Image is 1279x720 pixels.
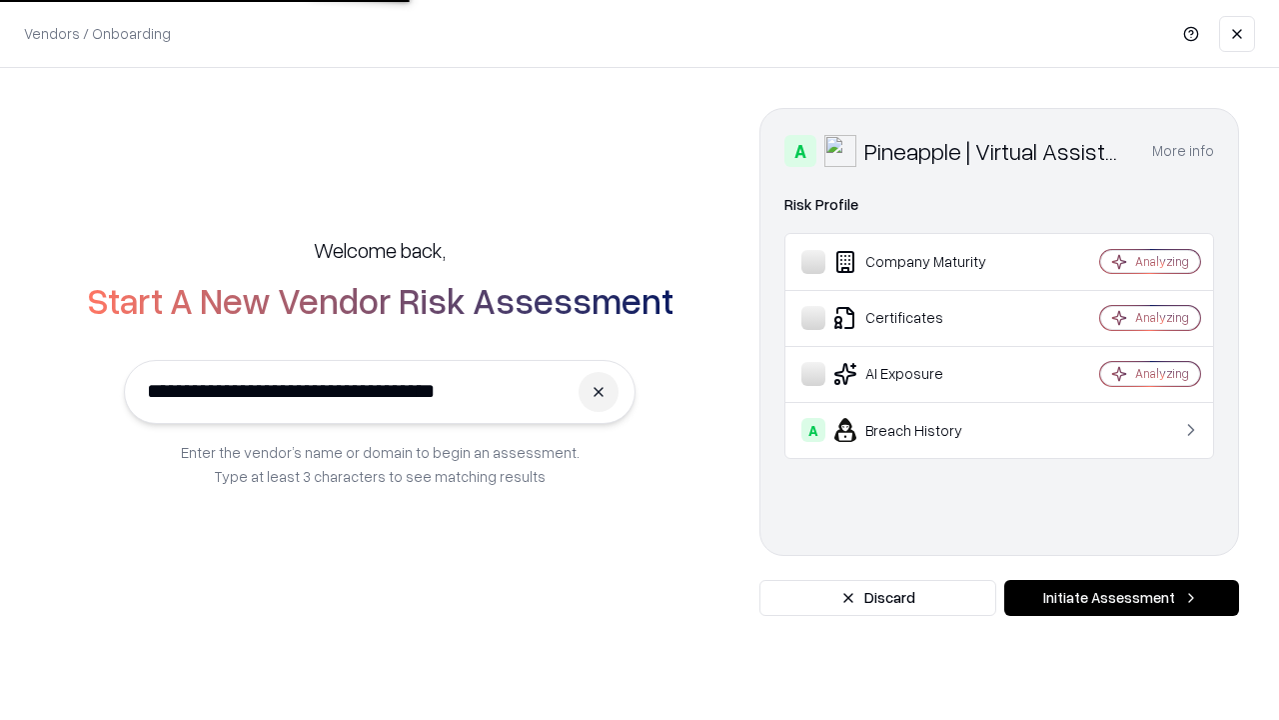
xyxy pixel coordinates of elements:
[181,440,580,488] p: Enter the vendor’s name or domain to begin an assessment. Type at least 3 characters to see match...
[801,418,1040,442] div: Breach History
[801,306,1040,330] div: Certificates
[24,23,171,44] p: Vendors / Onboarding
[1152,133,1214,169] button: More info
[864,135,1128,167] div: Pineapple | Virtual Assistant Agency
[784,193,1214,217] div: Risk Profile
[824,135,856,167] img: Pineapple | Virtual Assistant Agency
[801,362,1040,386] div: AI Exposure
[784,135,816,167] div: A
[1135,309,1189,326] div: Analyzing
[759,580,996,616] button: Discard
[1004,580,1239,616] button: Initiate Assessment
[87,280,673,320] h2: Start A New Vendor Risk Assessment
[801,418,825,442] div: A
[1135,365,1189,382] div: Analyzing
[314,236,446,264] h5: Welcome back,
[1135,253,1189,270] div: Analyzing
[801,250,1040,274] div: Company Maturity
